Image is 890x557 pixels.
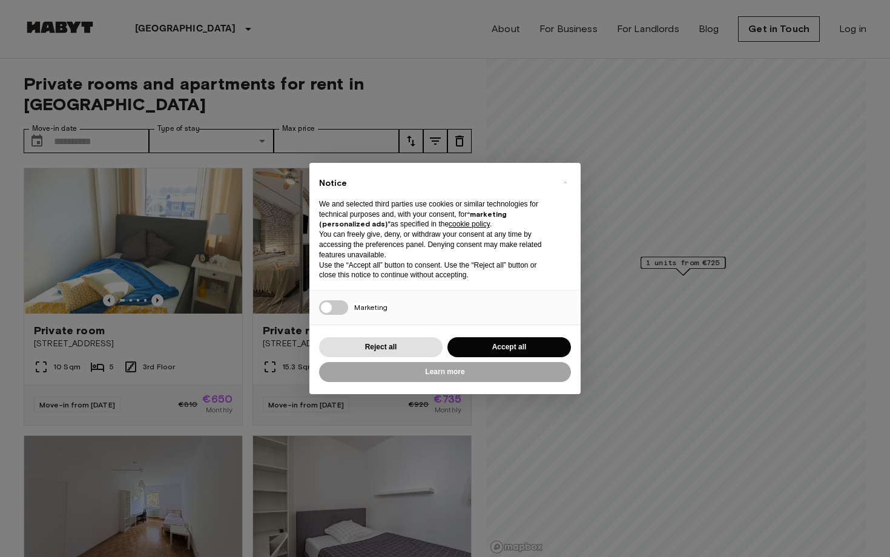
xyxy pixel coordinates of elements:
button: Reject all [319,337,443,357]
a: cookie policy [449,220,490,228]
p: Use the “Accept all” button to consent. Use the “Reject all” button or close this notice to conti... [319,260,552,281]
button: Accept all [447,337,571,357]
strong: “marketing (personalized ads)” [319,209,507,229]
p: We and selected third parties use cookies or similar technologies for technical purposes and, wit... [319,199,552,229]
button: Close this notice [555,173,575,192]
h2: Notice [319,177,552,190]
span: × [563,175,567,190]
p: You can freely give, deny, or withdraw your consent at any time by accessing the preferences pane... [319,229,552,260]
button: Learn more [319,362,571,382]
span: Marketing [354,303,387,312]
